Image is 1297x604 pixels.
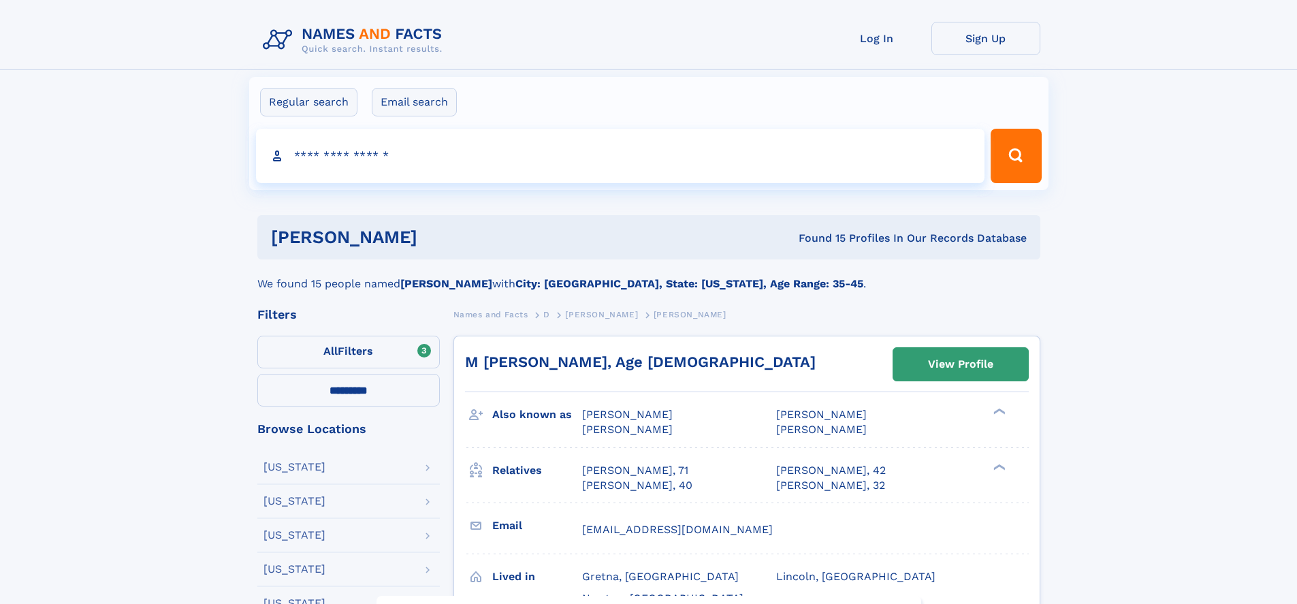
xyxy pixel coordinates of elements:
img: Logo Names and Facts [257,22,453,59]
a: D [543,306,550,323]
div: Browse Locations [257,423,440,435]
div: View Profile [928,349,993,380]
div: [US_STATE] [263,462,325,473]
span: Lincoln, [GEOGRAPHIC_DATA] [776,570,935,583]
span: D [543,310,550,319]
a: [PERSON_NAME], 32 [776,478,885,493]
span: [PERSON_NAME] [565,310,638,319]
a: Log In [822,22,931,55]
button: Search Button [991,129,1041,183]
h3: Lived in [492,565,582,588]
label: Email search [372,88,457,116]
span: [PERSON_NAME] [582,408,673,421]
div: We found 15 people named with . [257,259,1040,292]
span: All [323,345,338,357]
span: Gretna, [GEOGRAPHIC_DATA] [582,570,739,583]
div: [US_STATE] [263,564,325,575]
label: Filters [257,336,440,368]
div: Filters [257,308,440,321]
a: [PERSON_NAME], 71 [582,463,688,478]
div: [US_STATE] [263,530,325,541]
div: Found 15 Profiles In Our Records Database [608,231,1027,246]
label: Regular search [260,88,357,116]
span: [PERSON_NAME] [582,423,673,436]
a: [PERSON_NAME], 40 [582,478,692,493]
h3: Email [492,514,582,537]
h3: Relatives [492,459,582,482]
h3: Also known as [492,403,582,426]
a: Names and Facts [453,306,528,323]
div: ❯ [990,407,1006,416]
h1: [PERSON_NAME] [271,229,608,246]
b: [PERSON_NAME] [400,277,492,290]
span: [PERSON_NAME] [776,408,867,421]
a: View Profile [893,348,1028,381]
b: City: [GEOGRAPHIC_DATA], State: [US_STATE], Age Range: 35-45 [515,277,863,290]
a: [PERSON_NAME] [565,306,638,323]
a: M [PERSON_NAME], Age [DEMOGRAPHIC_DATA] [465,353,816,370]
span: [PERSON_NAME] [654,310,726,319]
div: ❯ [990,462,1006,471]
input: search input [256,129,985,183]
a: [PERSON_NAME], 42 [776,463,886,478]
a: Sign Up [931,22,1040,55]
div: [US_STATE] [263,496,325,507]
span: [PERSON_NAME] [776,423,867,436]
span: [EMAIL_ADDRESS][DOMAIN_NAME] [582,523,773,536]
